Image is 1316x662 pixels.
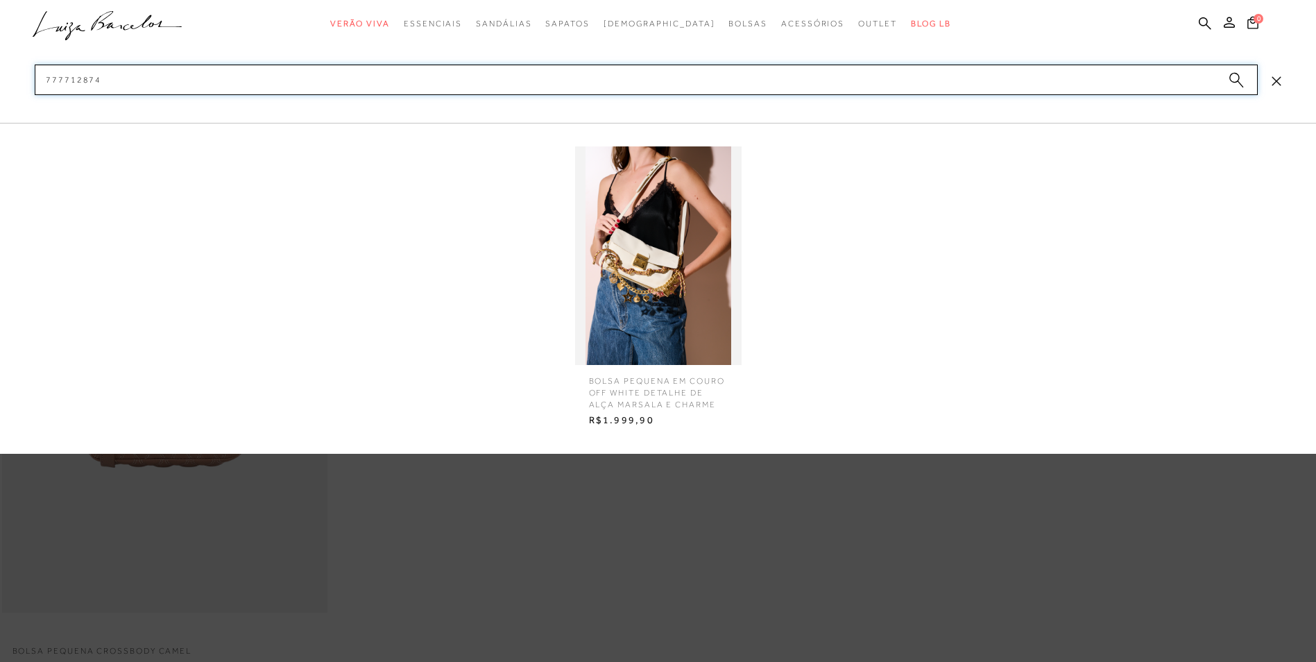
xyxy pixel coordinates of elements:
a: BOLSA PEQUENA EM COURO OFF WHITE DETALHE DE ALÇA MARSALA E CHARME BOLSA PEQUENA EM COURO OFF WHIT... [572,146,745,431]
span: Sapatos [545,19,589,28]
span: 0 [1254,14,1263,24]
a: categoryNavScreenReaderText [476,11,531,37]
a: categoryNavScreenReaderText [330,11,390,37]
button: 0 [1243,15,1263,34]
a: noSubCategoriesText [604,11,715,37]
span: [DEMOGRAPHIC_DATA] [604,19,715,28]
a: categoryNavScreenReaderText [728,11,767,37]
span: BOLSA PEQUENA EM COURO OFF WHITE DETALHE DE ALÇA MARSALA E CHARME [579,365,738,410]
span: R$1.999,90 [579,410,738,431]
a: categoryNavScreenReaderText [404,11,462,37]
span: Bolsas [728,19,767,28]
span: BLOG LB [911,19,951,28]
img: BOLSA PEQUENA EM COURO OFF WHITE DETALHE DE ALÇA MARSALA E CHARME [575,146,742,365]
span: Outlet [858,19,897,28]
span: Acessórios [781,19,844,28]
a: BLOG LB [911,11,951,37]
a: categoryNavScreenReaderText [781,11,844,37]
span: Verão Viva [330,19,390,28]
a: categoryNavScreenReaderText [545,11,589,37]
input: Buscar. [35,65,1258,95]
a: categoryNavScreenReaderText [858,11,897,37]
span: Essenciais [404,19,462,28]
span: Sandálias [476,19,531,28]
